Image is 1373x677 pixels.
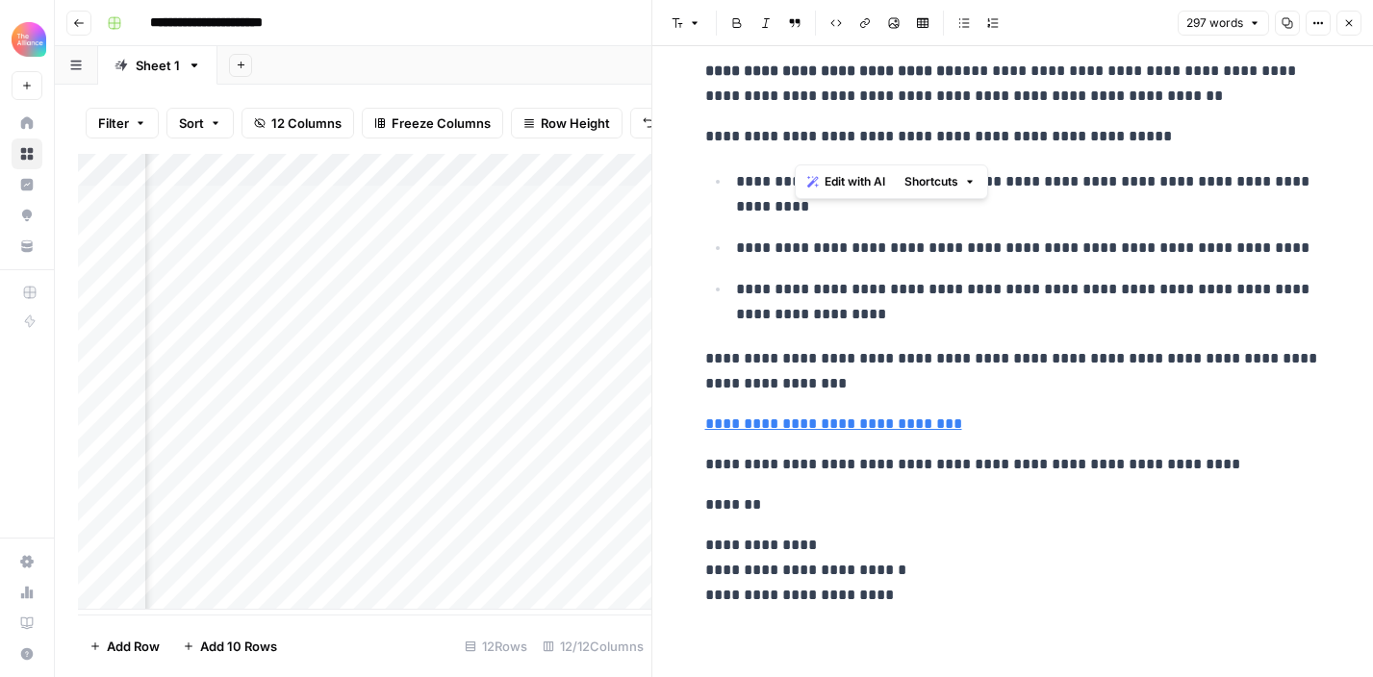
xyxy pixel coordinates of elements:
[12,608,42,639] a: Learning Hub
[362,108,503,138] button: Freeze Columns
[535,631,651,662] div: 12/12 Columns
[541,113,610,133] span: Row Height
[179,113,204,133] span: Sort
[78,631,171,662] button: Add Row
[12,200,42,231] a: Opportunities
[136,56,180,75] div: Sheet 1
[86,108,159,138] button: Filter
[12,15,42,63] button: Workspace: Alliance
[12,546,42,577] a: Settings
[392,113,491,133] span: Freeze Columns
[511,108,623,138] button: Row Height
[1186,14,1243,32] span: 297 words
[800,169,893,194] button: Edit with AI
[12,138,42,169] a: Browse
[98,113,129,133] span: Filter
[271,113,342,133] span: 12 Columns
[107,637,160,656] span: Add Row
[12,22,46,57] img: Alliance Logo
[12,577,42,608] a: Usage
[12,108,42,138] a: Home
[904,173,958,190] span: Shortcuts
[12,639,42,669] button: Help + Support
[12,231,42,262] a: Your Data
[171,631,289,662] button: Add 10 Rows
[166,108,234,138] button: Sort
[897,169,983,194] button: Shortcuts
[825,173,885,190] span: Edit with AI
[12,169,42,200] a: Insights
[457,631,535,662] div: 12 Rows
[200,637,277,656] span: Add 10 Rows
[242,108,354,138] button: 12 Columns
[1178,11,1269,36] button: 297 words
[98,46,217,85] a: Sheet 1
